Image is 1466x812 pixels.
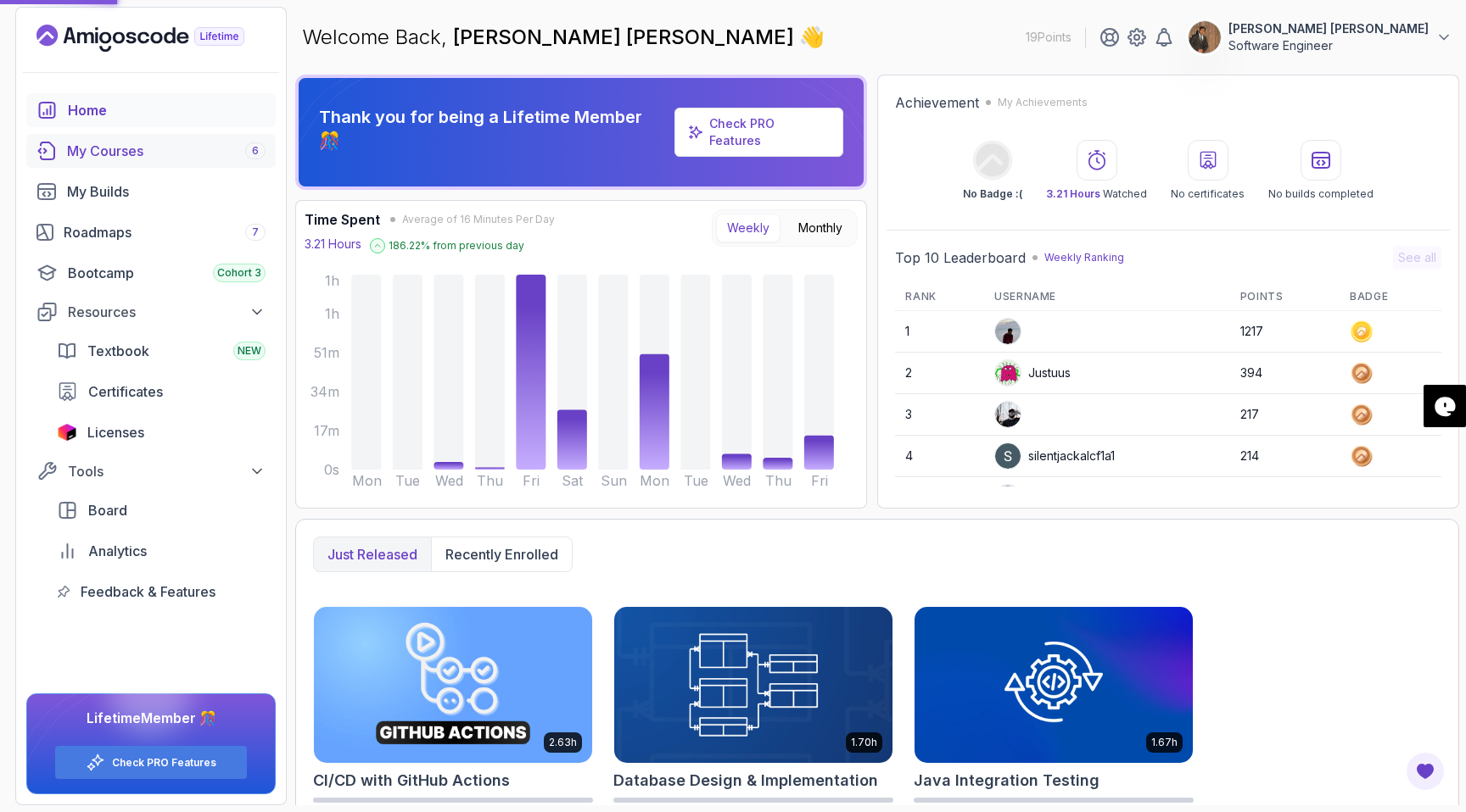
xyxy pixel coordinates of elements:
tspan: Fri [523,472,540,489]
span: NEW [238,344,261,358]
tspan: Thu [765,472,792,489]
div: Home [68,100,266,120]
button: Monthly [787,214,853,242]
span: Cohort 3 [217,266,261,280]
a: builds [26,175,276,209]
div: Tools [68,461,266,481]
button: See all [1393,246,1441,270]
img: user profile image [995,443,1021,469]
img: CI/CD with GitHub Actions card [314,607,592,763]
tspan: 51m [314,344,339,361]
a: certificates [47,375,276,409]
button: Just released [314,537,431,571]
td: 2 [895,353,984,394]
img: Java Integration Testing card [915,607,1193,763]
a: Check PRO Features [674,108,844,157]
div: My Courses [67,141,266,161]
div: silentjackalcf1a1 [994,442,1115,470]
a: courses [26,134,276,168]
p: No Badge :( [963,187,1022,201]
tspan: Mon [352,472,382,489]
tspan: 17m [314,422,339,439]
img: default monster avatar [995,485,1021,510]
span: Textbook [87,341,149,361]
tspan: Tue [395,472,420,489]
img: user profile image [995,402,1021,427]
span: 6 [252,144,259,158]
h2: Database Design & Implementation [613,769,878,793]
td: 217 [1230,394,1340,436]
td: 173 [1230,477,1340,519]
a: Landing page [36,25,283,52]
a: textbook [47,334,276,368]
td: 4 [895,436,984,477]
p: 186.22 % from previous day [389,239,524,253]
span: 👋 [797,20,829,53]
h2: CI/CD with GitHub Actions [313,769,510,793]
h2: Achievement [895,92,979,113]
tspan: 0s [324,461,339,478]
span: Licenses [87,422,144,442]
div: bajoax1 [994,484,1071,511]
img: user profile image [1189,21,1221,53]
p: Thank you for being a Lifetime Member 🎊 [319,105,668,153]
button: Recently enrolled [431,537,572,571]
div: My Builds [67,181,266,202]
a: Check PRO Features [709,116,775,147]
a: bootcamp [26,256,276,290]
p: Watched [1046,187,1147,201]
td: 5 [895,477,984,519]
tspan: Mon [640,472,669,489]
tspan: Wed [435,472,463,489]
p: Just released [327,544,417,565]
a: Check PRO Features [112,756,216,770]
tspan: 34m [311,383,339,400]
p: 2.63h [549,736,577,749]
span: 7 [252,225,259,239]
tspan: Fri [811,472,828,489]
p: 1.70h [851,736,877,749]
td: 3 [895,394,984,436]
th: Username [984,283,1230,311]
div: Bootcamp [68,263,266,283]
td: 1217 [1230,311,1340,353]
td: 1 [895,311,984,353]
button: user profile image[PERSON_NAME] [PERSON_NAME]Software Engineer [1188,20,1452,54]
img: default monster avatar [995,360,1021,386]
a: feedback [47,575,276,609]
button: Check PRO Features [54,745,248,780]
a: licenses [47,415,276,449]
th: Badge [1340,283,1441,311]
p: Recently enrolled [445,544,558,565]
h3: Time Spent [305,209,380,230]
tspan: Sun [601,472,627,489]
tspan: Thu [477,472,503,489]
p: Weekly Ranking [1044,251,1124,264]
th: Rank [895,283,984,311]
span: Feedback & Features [81,581,215,602]
h2: Java Integration Testing [914,769,1099,793]
p: 19 Points [1026,29,1072,46]
p: My Achievements [998,96,1088,109]
td: 394 [1230,353,1340,394]
p: 1.67h [1151,736,1178,749]
img: Database Design & Implementation card [614,607,892,763]
a: analytics [47,534,276,568]
h2: Top 10 Leaderboard [895,247,1026,268]
a: board [47,493,276,527]
p: 3.21 Hours [305,236,361,253]
tspan: Sat [562,472,584,489]
tspan: Tue [684,472,708,489]
p: No certificates [1171,187,1245,201]
tspan: 1h [325,272,339,289]
tspan: 1h [325,305,339,322]
span: Analytics [88,541,147,561]
button: Tools [26,456,276,487]
span: [PERSON_NAME] [PERSON_NAME] [453,25,799,49]
div: Justuus [994,359,1071,387]
img: jetbrains icon [57,424,77,441]
tspan: Wed [723,472,751,489]
div: Roadmaps [64,222,266,242]
p: Welcome Back, [302,24,825,51]
div: Resources [68,302,266,322]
